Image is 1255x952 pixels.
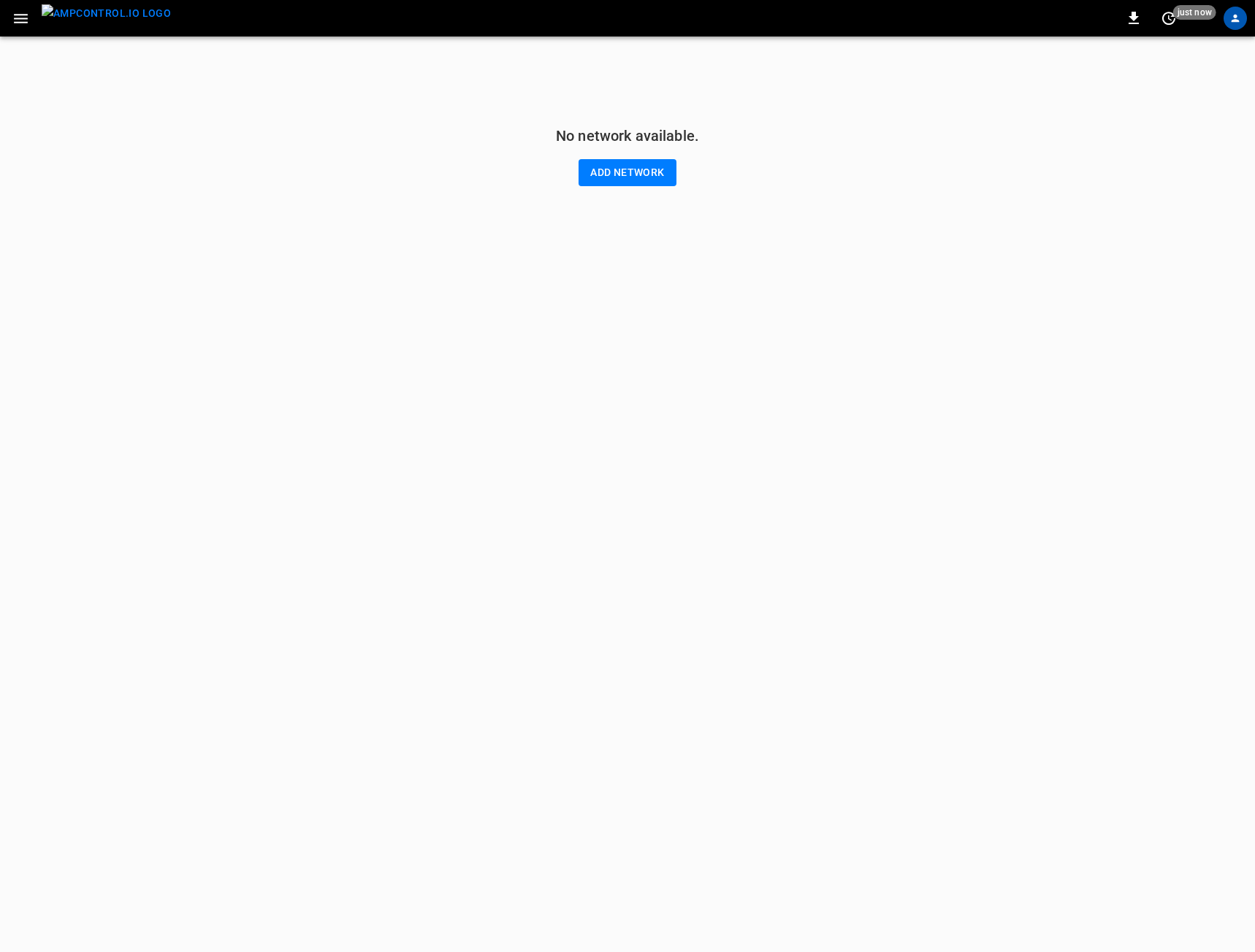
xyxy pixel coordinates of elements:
button: set refresh interval [1157,7,1180,30]
button: Add network [579,159,676,186]
div: profile-icon [1224,7,1247,30]
img: ampcontrol.io logo [42,4,171,23]
h6: No network available. [556,124,699,147]
span: just now [1173,5,1216,20]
